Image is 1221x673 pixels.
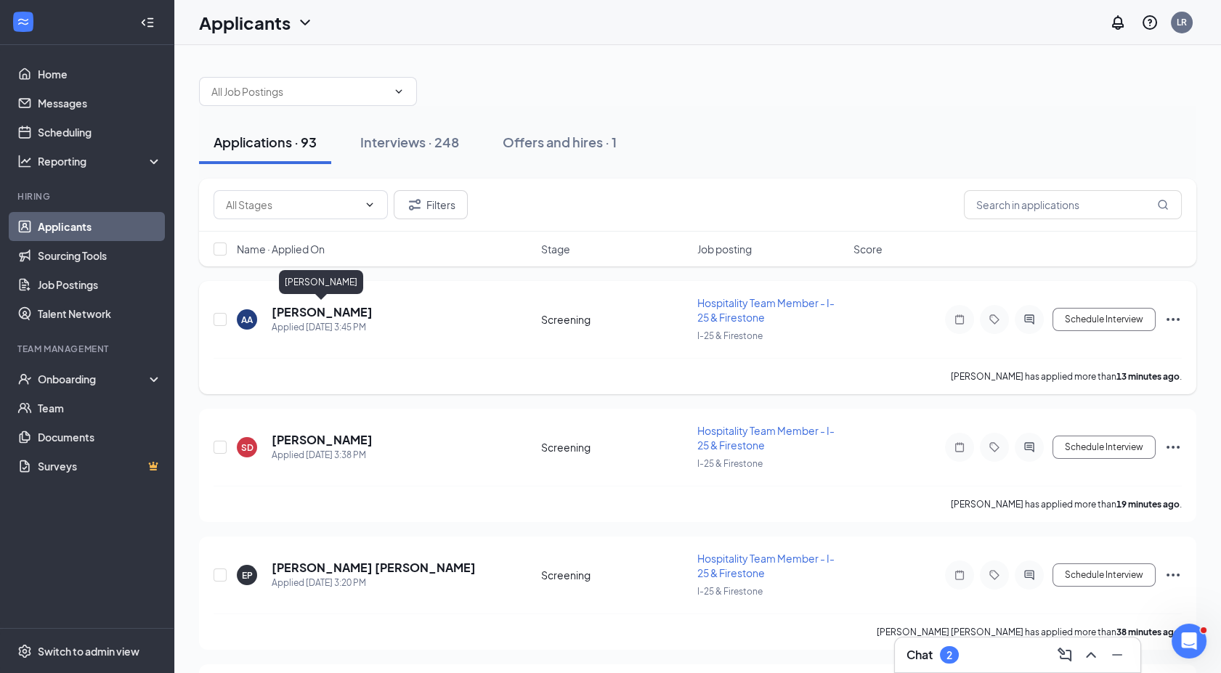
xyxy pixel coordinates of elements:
[1141,14,1159,31] svg: QuestionInfo
[1108,646,1126,664] svg: Minimize
[272,432,373,448] h5: [PERSON_NAME]
[1164,311,1182,328] svg: Ellipses
[17,372,32,386] svg: UserCheck
[272,320,373,335] div: Applied [DATE] 3:45 PM
[17,343,159,355] div: Team Management
[38,393,162,423] a: Team
[1021,314,1038,325] svg: ActiveChat
[946,649,952,661] div: 2
[38,299,162,328] a: Talent Network
[541,242,570,256] span: Stage
[38,118,162,147] a: Scheduling
[1116,371,1180,382] b: 13 minutes ago
[38,644,139,658] div: Switch to admin view
[877,626,1182,638] p: [PERSON_NAME] [PERSON_NAME] has applied more than .
[541,440,689,454] div: Screening
[211,83,387,99] input: All Job Postings
[951,441,968,453] svg: Note
[1177,16,1187,28] div: LR
[360,133,459,151] div: Interviews · 248
[38,270,162,299] a: Job Postings
[1052,436,1156,459] button: Schedule Interview
[1116,627,1180,637] b: 38 minutes ago
[697,296,835,324] span: Hospitality Team Member - I-25 & Firestone
[296,14,314,31] svg: ChevronDown
[1056,646,1074,664] svg: ComposeMessage
[951,498,1182,510] p: [PERSON_NAME] has applied more than .
[38,154,163,168] div: Reporting
[1052,308,1156,331] button: Schedule Interview
[986,441,1003,453] svg: Tag
[986,569,1003,581] svg: Tag
[38,241,162,270] a: Sourcing Tools
[697,330,763,341] span: I-25 & Firestone
[1052,563,1156,587] button: Schedule Interview
[541,312,689,327] div: Screening
[906,647,933,663] h3: Chat
[394,190,468,219] button: Filter Filters
[272,560,476,576] h5: [PERSON_NAME] [PERSON_NAME]
[1164,439,1182,456] svg: Ellipses
[242,569,253,582] div: EP
[1106,643,1129,666] button: Minimize
[1157,199,1169,211] svg: MagnifyingGlass
[279,270,363,294] div: [PERSON_NAME]
[503,133,617,151] div: Offers and hires · 1
[364,199,376,211] svg: ChevronDown
[272,304,373,320] h5: [PERSON_NAME]
[964,190,1182,219] input: Search in applications
[393,86,405,97] svg: ChevronDown
[38,212,162,241] a: Applicants
[241,441,253,454] div: SD
[541,568,689,582] div: Screening
[38,423,162,452] a: Documents
[697,424,835,452] span: Hospitality Team Member - I-25 & Firestone
[226,197,358,213] input: All Stages
[214,133,317,151] div: Applications · 93
[697,242,752,256] span: Job posting
[38,372,150,386] div: Onboarding
[272,576,476,590] div: Applied [DATE] 3:20 PM
[1079,643,1103,666] button: ChevronUp
[1082,646,1100,664] svg: ChevronUp
[1116,499,1180,510] b: 19 minutes ago
[1172,624,1206,658] iframe: Intercom live chat
[1053,643,1076,666] button: ComposeMessage
[1021,569,1038,581] svg: ActiveChat
[241,314,253,326] div: AA
[951,569,968,581] svg: Note
[697,586,763,597] span: I-25 & Firestone
[853,242,883,256] span: Score
[697,458,763,469] span: I-25 & Firestone
[951,314,968,325] svg: Note
[951,370,1182,383] p: [PERSON_NAME] has applied more than .
[1109,14,1127,31] svg: Notifications
[38,452,162,481] a: SurveysCrown
[406,196,423,213] svg: Filter
[272,448,373,462] div: Applied [DATE] 3:38 PM
[697,552,835,579] span: Hospitality Team Member - I-25 & Firestone
[237,242,325,256] span: Name · Applied On
[17,190,159,203] div: Hiring
[1164,566,1182,584] svg: Ellipses
[38,89,162,118] a: Messages
[199,10,291,35] h1: Applicants
[140,15,155,30] svg: Collapse
[17,644,32,658] svg: Settings
[16,15,31,29] svg: WorkstreamLogo
[986,314,1003,325] svg: Tag
[38,60,162,89] a: Home
[1021,441,1038,453] svg: ActiveChat
[17,154,32,168] svg: Analysis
